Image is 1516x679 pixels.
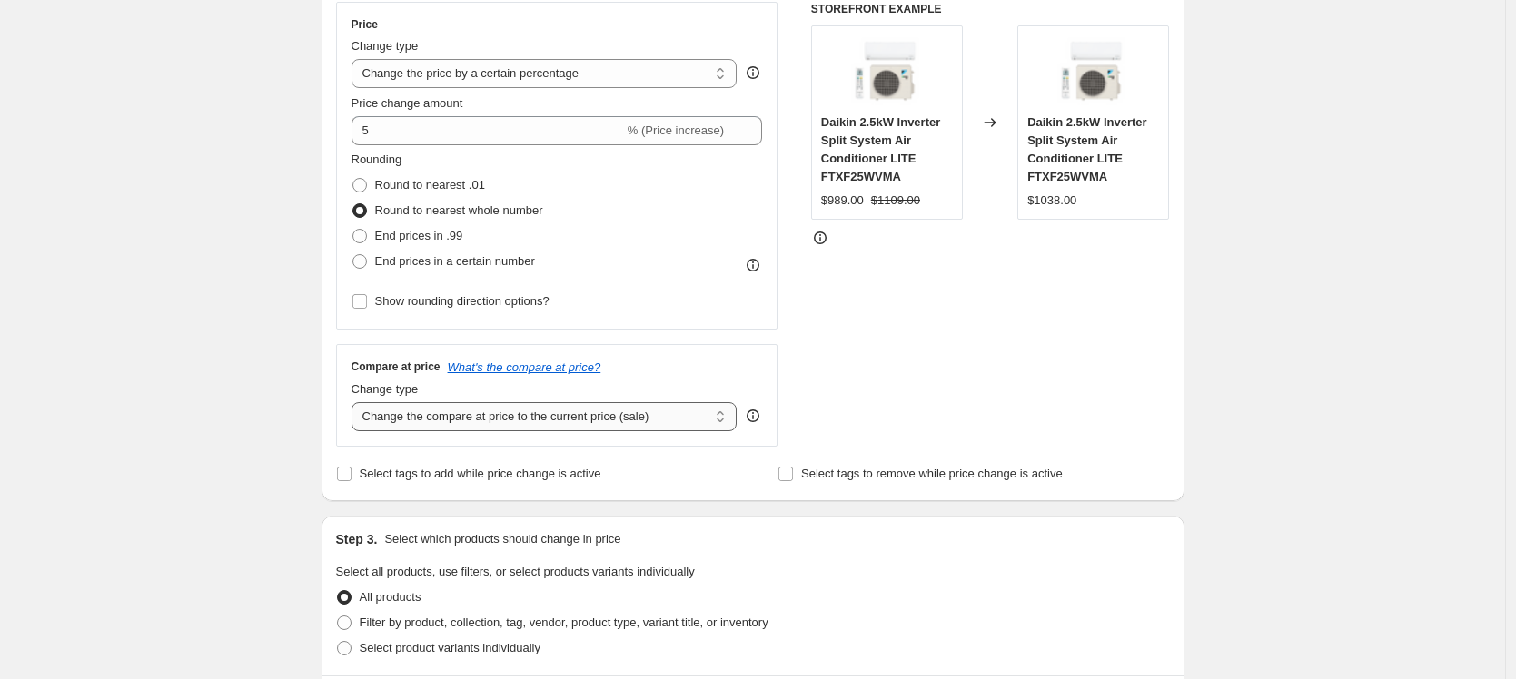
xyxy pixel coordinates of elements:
[448,360,601,374] button: What's the compare at price?
[352,382,419,396] span: Change type
[360,590,421,604] span: All products
[352,116,624,145] input: -15
[352,17,378,32] h3: Price
[821,115,941,183] span: Daikin 2.5kW Inverter Split System Air Conditioner LITE FTXF25WVMA
[352,153,402,166] span: Rounding
[1027,192,1076,210] div: $1038.00
[1057,35,1130,108] img: Daikin-lite-kit_80x.png
[1027,115,1147,183] span: Daikin 2.5kW Inverter Split System Air Conditioner LITE FTXF25WVMA
[336,565,695,578] span: Select all products, use filters, or select products variants individually
[360,615,768,629] span: Filter by product, collection, tag, vendor, product type, variant title, or inventory
[352,39,419,53] span: Change type
[801,467,1063,480] span: Select tags to remove while price change is active
[821,192,864,210] div: $989.00
[352,96,463,110] span: Price change amount
[744,64,762,82] div: help
[360,641,540,654] span: Select product variants individually
[375,254,535,268] span: End prices in a certain number
[375,178,485,192] span: Round to nearest .01
[375,294,550,308] span: Show rounding direction options?
[628,123,724,137] span: % (Price increase)
[850,35,923,108] img: Daikin-lite-kit_80x.png
[811,2,1170,16] h6: STOREFRONT EXAMPLE
[336,530,378,548] h2: Step 3.
[375,229,463,242] span: End prices in .99
[384,530,620,548] p: Select which products should change in price
[375,203,543,217] span: Round to nearest whole number
[352,359,441,374] h3: Compare at price
[360,467,601,480] span: Select tags to add while price change is active
[744,407,762,425] div: help
[871,192,920,210] strike: $1109.00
